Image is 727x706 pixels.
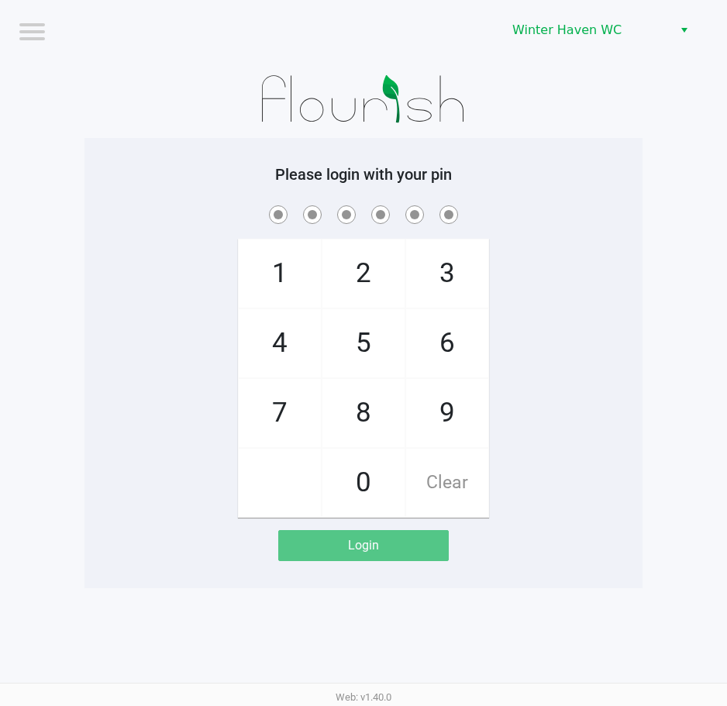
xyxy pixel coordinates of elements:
span: 9 [406,379,488,447]
span: 3 [406,239,488,308]
span: Web: v1.40.0 [336,691,391,703]
span: 6 [406,309,488,377]
span: 8 [322,379,405,447]
h5: Please login with your pin [96,165,631,184]
span: Winter Haven WC [512,21,663,40]
span: 4 [239,309,321,377]
button: Select [673,16,695,44]
span: 5 [322,309,405,377]
span: 0 [322,449,405,517]
span: 1 [239,239,321,308]
span: 7 [239,379,321,447]
span: Clear [406,449,488,517]
span: 2 [322,239,405,308]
